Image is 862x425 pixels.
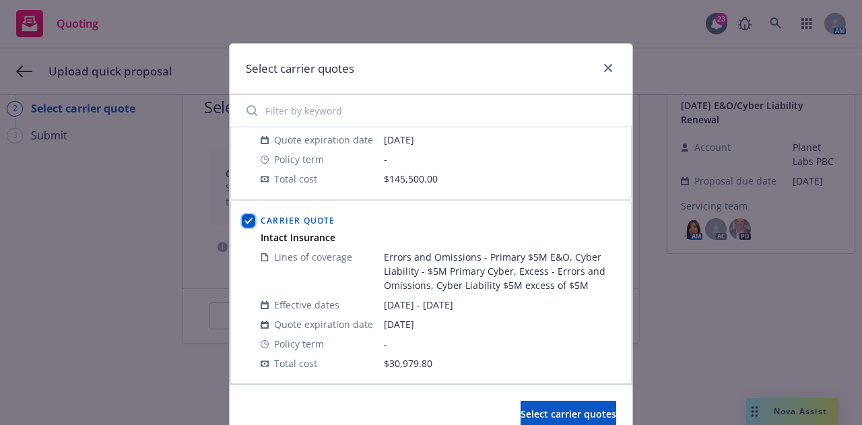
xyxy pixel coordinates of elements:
span: - [384,337,620,351]
span: Total cost [274,356,317,370]
span: Select carrier quotes [521,407,616,420]
span: Effective dates [274,298,339,312]
h1: Select carrier quotes [246,60,354,77]
span: Policy term [274,152,324,166]
span: Errors and Omissions - Primary $5M E&O, Cyber Liability - $5M Primary Cyber, Excess - Errors and ... [384,250,620,292]
span: - [384,152,620,166]
span: $30,979.80 [384,357,432,370]
span: $145,500.00 [384,172,438,185]
span: Carrier Quote [261,215,335,226]
span: [DATE] [384,317,620,331]
span: Total cost [274,172,317,186]
span: [DATE] - [DATE] [384,298,620,312]
span: Lines of coverage [274,250,352,264]
a: close [600,60,616,76]
span: Quote expiration date [274,133,373,147]
input: Filter by keyword [238,97,624,124]
span: Policy term [274,337,324,351]
strong: Intact Insurance [261,231,335,244]
span: Quote expiration date [274,317,373,331]
span: [DATE] [384,133,620,147]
